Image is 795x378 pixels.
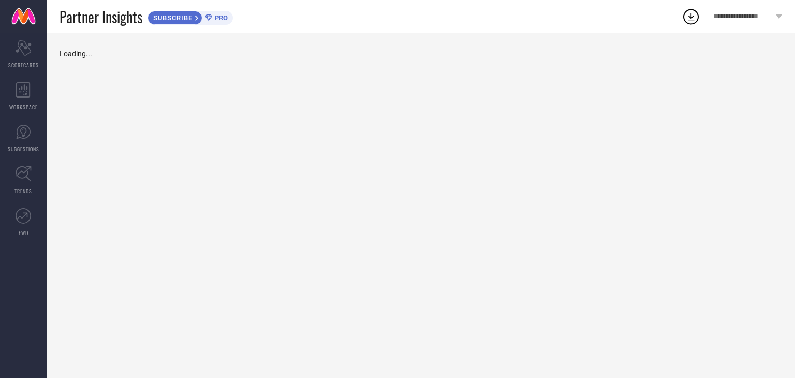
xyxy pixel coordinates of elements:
span: Partner Insights [60,6,142,27]
span: WORKSPACE [9,103,38,111]
span: PRO [212,14,228,22]
div: Open download list [682,7,700,26]
span: TRENDS [14,187,32,195]
span: SUGGESTIONS [8,145,39,153]
span: SCORECARDS [8,61,39,69]
span: Loading... [60,50,92,58]
span: SUBSCRIBE [148,14,195,22]
a: SUBSCRIBEPRO [148,8,233,25]
span: FWD [19,229,28,237]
